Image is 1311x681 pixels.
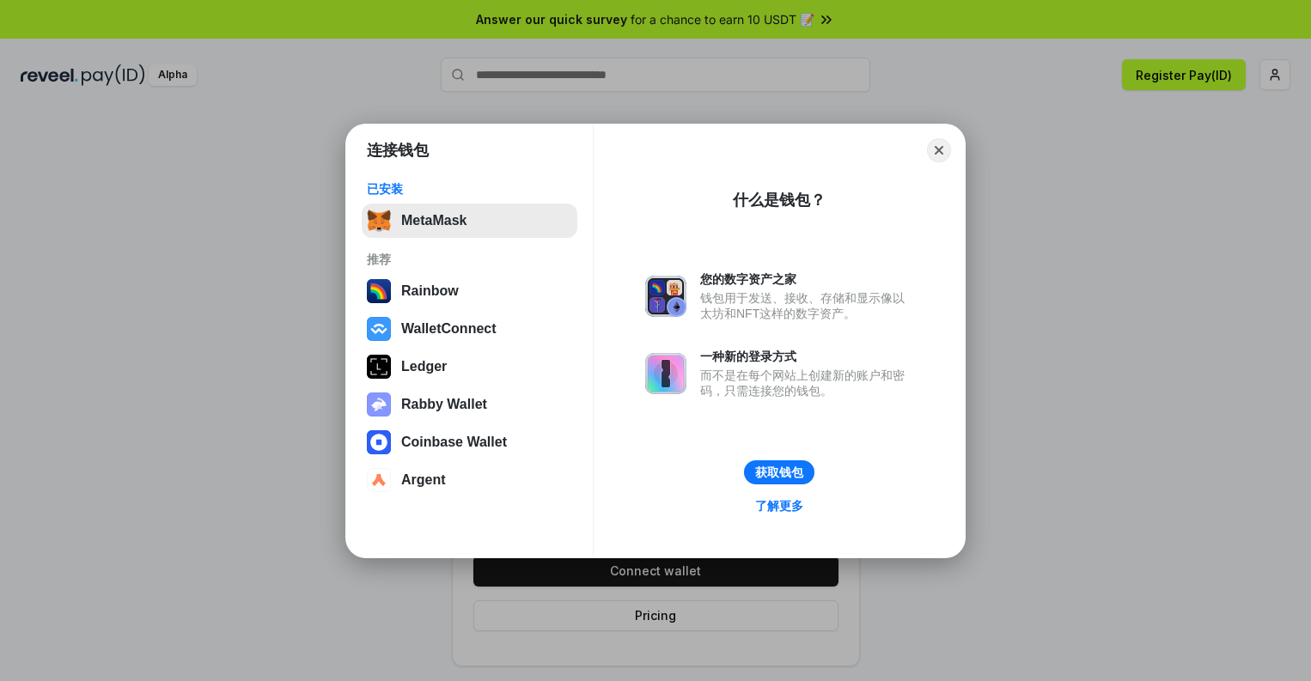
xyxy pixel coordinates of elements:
img: svg+xml,%3Csvg%20xmlns%3D%22http%3A%2F%2Fwww.w3.org%2F2000%2Fsvg%22%20fill%3D%22none%22%20viewBox... [645,276,686,317]
div: WalletConnect [401,321,497,337]
button: Rabby Wallet [362,387,577,422]
button: Ledger [362,350,577,384]
div: 什么是钱包？ [733,190,826,210]
div: Argent [401,472,446,488]
button: 获取钱包 [744,460,814,484]
img: svg+xml,%3Csvg%20width%3D%2228%22%20height%3D%2228%22%20viewBox%3D%220%200%2028%2028%22%20fill%3D... [367,468,391,492]
div: 而不是在每个网站上创建新的账户和密码，只需连接您的钱包。 [700,368,913,398]
div: Rabby Wallet [401,397,487,412]
div: 了解更多 [755,498,803,514]
div: 推荐 [367,252,572,267]
div: Rainbow [401,283,459,299]
button: MetaMask [362,204,577,238]
div: MetaMask [401,213,466,228]
img: svg+xml,%3Csvg%20width%3D%2228%22%20height%3D%2228%22%20viewBox%3D%220%200%2028%2028%22%20fill%3D... [367,317,391,341]
img: svg+xml,%3Csvg%20width%3D%2228%22%20height%3D%2228%22%20viewBox%3D%220%200%2028%2028%22%20fill%3D... [367,430,391,454]
button: WalletConnect [362,312,577,346]
div: 您的数字资产之家 [700,271,913,287]
button: Close [927,138,951,162]
img: svg+xml,%3Csvg%20width%3D%22120%22%20height%3D%22120%22%20viewBox%3D%220%200%20120%20120%22%20fil... [367,279,391,303]
img: svg+xml,%3Csvg%20xmlns%3D%22http%3A%2F%2Fwww.w3.org%2F2000%2Fsvg%22%20fill%3D%22none%22%20viewBox... [645,353,686,394]
div: Coinbase Wallet [401,435,507,450]
img: svg+xml,%3Csvg%20xmlns%3D%22http%3A%2F%2Fwww.w3.org%2F2000%2Fsvg%22%20fill%3D%22none%22%20viewBox... [367,392,391,417]
div: Ledger [401,359,447,374]
div: 钱包用于发送、接收、存储和显示像以太坊和NFT这样的数字资产。 [700,290,913,321]
img: svg+xml,%3Csvg%20fill%3D%22none%22%20height%3D%2233%22%20viewBox%3D%220%200%2035%2033%22%20width%... [367,209,391,233]
img: svg+xml,%3Csvg%20xmlns%3D%22http%3A%2F%2Fwww.w3.org%2F2000%2Fsvg%22%20width%3D%2228%22%20height%3... [367,355,391,379]
button: Argent [362,463,577,497]
div: 一种新的登录方式 [700,349,913,364]
a: 了解更多 [745,495,814,517]
button: Rainbow [362,274,577,308]
h1: 连接钱包 [367,140,429,161]
div: 已安装 [367,181,572,197]
div: 获取钱包 [755,465,803,480]
button: Coinbase Wallet [362,425,577,459]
